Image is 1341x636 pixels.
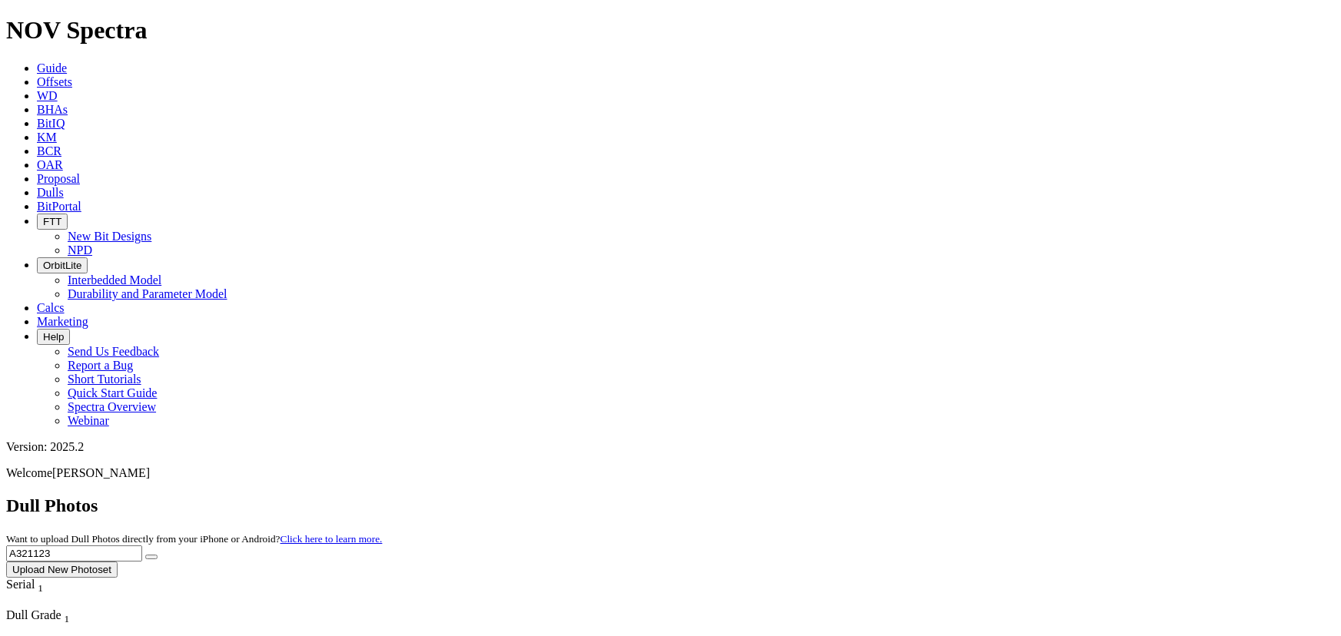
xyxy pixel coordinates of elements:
[43,331,64,343] span: Help
[37,315,88,328] a: Marketing
[6,561,118,578] button: Upload New Photoset
[68,373,141,386] a: Short Tutorials
[37,186,64,199] a: Dulls
[68,287,227,300] a: Durability and Parameter Model
[43,216,61,227] span: FTT
[6,578,35,591] span: Serial
[6,578,71,608] div: Sort None
[37,144,61,157] a: BCR
[37,89,58,102] a: WD
[6,466,1335,480] p: Welcome
[37,301,65,314] a: Calcs
[68,414,109,427] a: Webinar
[6,495,1335,516] h2: Dull Photos
[38,582,43,594] sub: 1
[37,329,70,345] button: Help
[68,359,133,372] a: Report a Bug
[68,345,159,358] a: Send Us Feedback
[38,578,43,591] span: Sort None
[43,260,81,271] span: OrbitLite
[68,400,156,413] a: Spectra Overview
[37,103,68,116] a: BHAs
[68,230,151,243] a: New Bit Designs
[65,613,70,624] sub: 1
[37,158,63,171] a: OAR
[52,466,150,479] span: [PERSON_NAME]
[6,608,114,625] div: Dull Grade Sort None
[65,608,70,621] span: Sort None
[37,117,65,130] a: BitIQ
[68,243,92,257] a: NPD
[37,214,68,230] button: FTT
[6,440,1335,454] div: Version: 2025.2
[6,545,142,561] input: Search Serial Number
[6,16,1335,45] h1: NOV Spectra
[6,578,71,595] div: Serial Sort None
[37,200,81,213] a: BitPortal
[37,131,57,144] a: KM
[37,172,80,185] a: Proposal
[6,608,61,621] span: Dull Grade
[37,257,88,273] button: OrbitLite
[68,386,157,399] a: Quick Start Guide
[6,533,382,545] small: Want to upload Dull Photos directly from your iPhone or Android?
[6,595,71,608] div: Column Menu
[280,533,383,545] a: Click here to learn more.
[37,75,72,88] a: Offsets
[37,61,67,75] a: Guide
[68,273,161,287] a: Interbedded Model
